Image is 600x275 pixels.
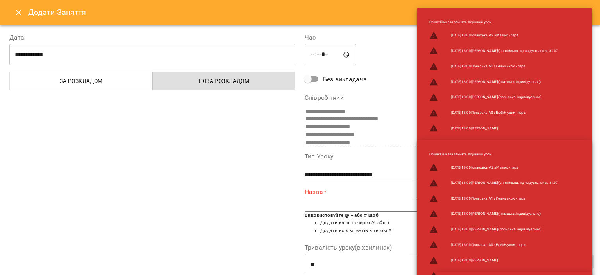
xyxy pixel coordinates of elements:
h6: Додати Заняття [28,6,591,18]
label: Тривалість уроку(в хвилинах) [305,244,591,251]
span: Без викладача [323,75,367,84]
li: [DATE] 18:00 [PERSON_NAME] (англійська, індивідуально) за 31.07 [423,43,564,59]
li: [DATE] 18:00 Іспанська А2 з Матюк - пара [423,28,564,43]
label: Час [305,34,591,41]
li: [DATE] 18:00 Польська А0 з Бабійчуком - пара [423,237,564,253]
li: [DATE] 18:00 Польська А1 з Левицькою - пара [423,191,564,207]
li: Online : Кімната зайнята під інший урок [423,149,564,160]
li: [DATE] 18:00 [PERSON_NAME] (англійська, індивідуально) за 31.07 [423,175,564,191]
button: За розкладом [9,72,153,90]
span: За розкладом [14,76,148,86]
li: [DATE] 18:00 [PERSON_NAME] (польська, індивідуально) [423,90,564,105]
label: Співробітник [305,95,591,101]
li: Online : Кімната зайнята під інший урок [423,16,564,28]
li: [DATE] 18:00 Іспанська А2 з Матюк - пара [423,160,564,175]
li: [DATE] 18:00 [PERSON_NAME] (німецька, індивідуально) [423,74,564,90]
b: Використовуйте @ + або # щоб [305,212,379,218]
button: Поза розкладом [152,72,296,90]
li: [DATE] 18:00 [PERSON_NAME] [423,253,564,268]
button: Close [9,3,28,22]
li: [DATE] 18:00 [PERSON_NAME] [423,120,564,136]
li: [DATE] 18:00 Польська А1 з Левицькою - пара [423,59,564,74]
li: [DATE] 18:00 [PERSON_NAME] (польська, індивідуально) [423,222,564,237]
label: Дата [9,34,295,41]
li: Додати всіх клієнтів з тегом # [320,227,591,235]
li: [DATE] 18:00 Польська А0 з Бабійчуком - пара [423,105,564,121]
li: [DATE] 18:00 [PERSON_NAME] (іспанська, індивідуально) [423,136,564,152]
li: Додати клієнта через @ або + [320,219,591,227]
label: Назва [305,187,591,196]
span: Поза розкладом [157,76,291,86]
label: Тип Уроку [305,153,591,160]
li: [DATE] 18:00 [PERSON_NAME] (німецька, індивідуально) [423,206,564,222]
